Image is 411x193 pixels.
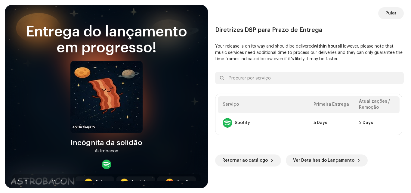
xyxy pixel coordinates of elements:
div: 🙂 [120,179,129,186]
span: Avalia sua experiência [17,180,65,185]
div: Diretrizes DSP para Prazo de Entrega [215,26,404,34]
div: Astrobacon [95,148,118,155]
td: 5 Days [309,113,354,132]
button: Ver Detalhes do Lançamento [286,154,368,167]
span: Retornar ao catálogo [222,154,268,167]
th: Primeira Entrega [309,96,354,113]
th: Atualizações / Remoção [354,96,400,113]
td: 2 Days [354,113,400,132]
div: Entrega do lançamento em progresso! [12,24,201,56]
div: Ruim [95,179,106,186]
img: 1b7b015e-980c-41d8-851f-20f4e60fb96d [70,61,143,133]
div: Aceitável [131,179,152,186]
th: Serviço [218,96,309,113]
span: Pular [385,7,397,19]
span: Ver Detalhes do Lançamento [293,154,354,167]
b: within hours! [314,44,341,48]
div: Amei! [177,179,188,186]
button: Retornar ao catálogo [215,154,281,167]
div: Incógnita da solidão [71,138,142,148]
div: 😞 [84,179,93,186]
div: 😍 [165,179,174,186]
input: Procurar por serviço [215,72,404,84]
button: Pular [378,7,404,19]
p: Your release is on its way and should be delivered However, please note that music services need ... [215,43,404,62]
div: Spotify [235,120,250,125]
